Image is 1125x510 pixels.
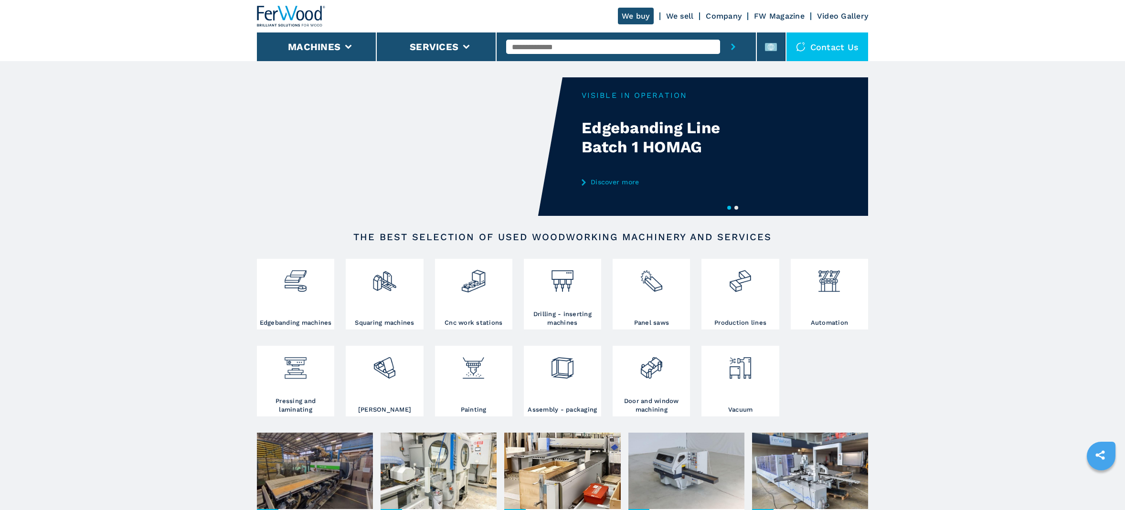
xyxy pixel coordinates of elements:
[435,259,512,329] a: Cnc work stations
[526,310,599,327] h3: Drilling - inserting machines
[524,259,601,329] a: Drilling - inserting machines
[550,261,575,294] img: foratrici_inseritrici_2.png
[435,346,512,416] a: Painting
[381,433,497,509] img: ex customer site
[288,41,340,53] button: Machines
[283,348,308,381] img: pressa-strettoia.png
[355,319,414,327] h3: Squaring machines
[728,405,753,414] h3: Vacuum
[817,261,842,294] img: automazione.png
[786,32,869,61] div: Contact us
[372,348,397,381] img: levigatrici_2.png
[346,346,423,416] a: [PERSON_NAME]
[618,8,654,24] a: We buy
[550,348,575,381] img: montaggio_imballaggio_2.png
[613,259,690,329] a: Panel saws
[796,42,806,52] img: Contact us
[582,178,769,186] a: Discover more
[727,206,731,210] button: 1
[358,405,411,414] h3: [PERSON_NAME]
[615,397,688,414] h3: Door and window machining
[628,433,744,509] img: Bargains
[706,11,742,21] a: Company
[461,348,486,381] img: verniciatura_1.png
[257,433,373,509] img: New arrivals
[257,77,562,216] video: Your browser does not support the video tag.
[257,6,326,27] img: Ferwood
[1084,467,1118,503] iframe: Chat
[752,433,868,509] img: Show room
[259,397,332,414] h3: Pressing and laminating
[410,41,458,53] button: Services
[461,261,486,294] img: centro_di_lavoro_cnc_2.png
[528,405,597,414] h3: Assembly - packaging
[287,231,838,243] h2: The best selection of used woodworking machinery and services
[257,346,334,416] a: Pressing and laminating
[666,11,694,21] a: We sell
[791,259,868,329] a: Automation
[728,261,753,294] img: linee_di_produzione_2.png
[613,346,690,416] a: Door and window machining
[728,348,753,381] img: aspirazione_1.png
[701,346,779,416] a: Vacuum
[346,259,423,329] a: Squaring machines
[504,433,620,509] img: Promotions
[734,206,738,210] button: 2
[372,261,397,294] img: squadratrici_2.png
[524,346,601,416] a: Assembly - packaging
[714,319,766,327] h3: Production lines
[445,319,502,327] h3: Cnc work stations
[639,261,664,294] img: sezionatrici_2.png
[257,259,334,329] a: Edgebanding machines
[720,32,746,61] button: submit-button
[701,259,779,329] a: Production lines
[461,405,487,414] h3: Painting
[817,11,868,21] a: Video Gallery
[634,319,669,327] h3: Panel saws
[639,348,664,381] img: lavorazione_porte_finestre_2.png
[754,11,805,21] a: FW Magazine
[283,261,308,294] img: bordatrici_1.png
[1088,443,1112,467] a: sharethis
[811,319,849,327] h3: Automation
[260,319,332,327] h3: Edgebanding machines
